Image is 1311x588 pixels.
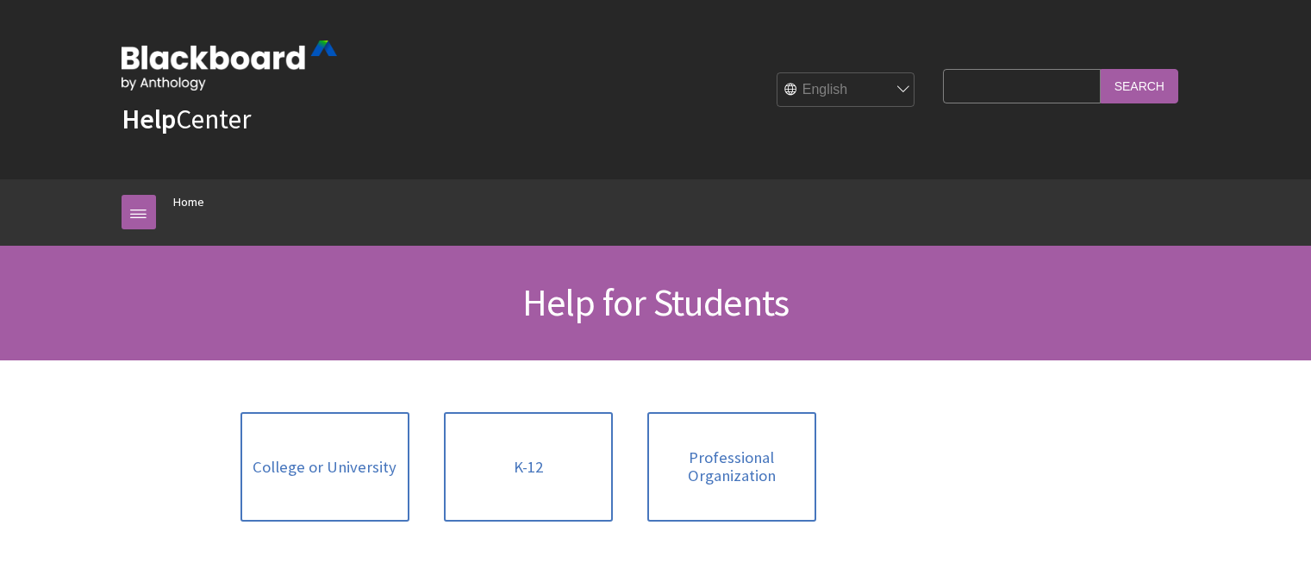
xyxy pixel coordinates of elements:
input: Search [1101,69,1178,103]
span: Professional Organization [658,448,806,485]
a: K-12 [444,412,613,522]
span: College or University [253,458,396,477]
select: Site Language Selector [777,73,915,108]
strong: Help [122,102,176,136]
a: HelpCenter [122,102,251,136]
a: College or University [240,412,409,522]
span: Help for Students [522,278,789,326]
img: Blackboard by Anthology [122,41,337,91]
a: Home [173,191,204,213]
a: Professional Organization [647,412,816,522]
span: K-12 [514,458,543,477]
